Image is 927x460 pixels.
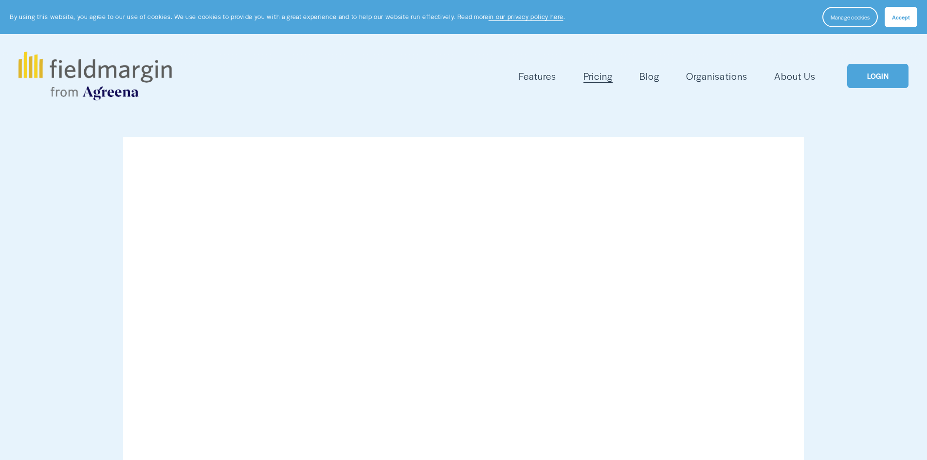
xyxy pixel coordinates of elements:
button: Accept [885,7,917,27]
a: LOGIN [847,64,909,89]
p: By using this website, you agree to our use of cookies. We use cookies to provide you with a grea... [10,12,565,21]
button: Manage cookies [822,7,878,27]
span: Features [519,69,556,83]
a: Pricing [583,68,613,84]
a: Organisations [686,68,747,84]
a: About Us [774,68,816,84]
span: Accept [892,13,910,21]
a: in our privacy policy here [489,12,563,21]
img: fieldmargin.com [18,52,171,100]
span: Manage cookies [831,13,870,21]
a: Blog [639,68,659,84]
a: folder dropdown [519,68,556,84]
